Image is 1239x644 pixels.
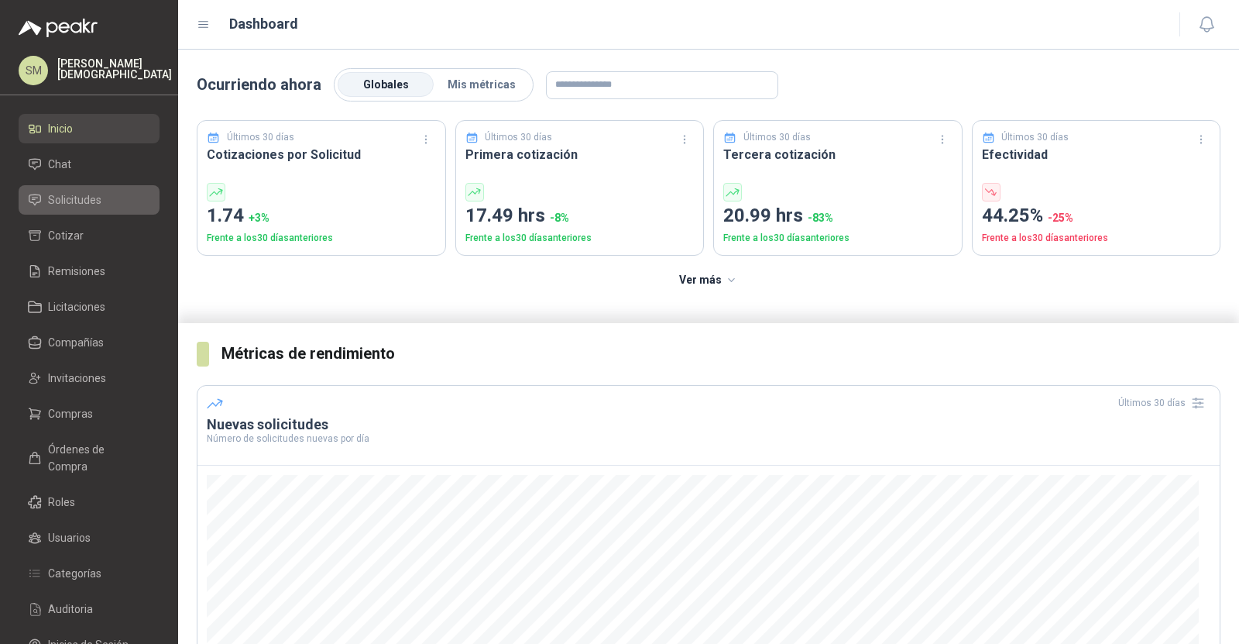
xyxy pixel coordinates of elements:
[19,257,160,286] a: Remisiones
[249,212,269,224] span: + 3 %
[671,265,747,296] button: Ver más
[227,130,294,145] p: Últimos 30 días
[723,231,952,246] p: Frente a los 30 días anteriores
[229,13,298,35] h1: Dashboard
[19,559,160,588] a: Categorías
[19,292,160,322] a: Licitaciones
[19,114,160,143] a: Inicio
[982,145,1211,164] h3: Efectividad
[207,415,1210,434] h3: Nuevas solicitudes
[19,221,160,250] a: Cotizar
[221,342,1220,366] h3: Métricas de rendimiento
[19,328,160,357] a: Compañías
[207,434,1210,443] p: Número de solicitudes nuevas por día
[1001,130,1069,145] p: Últimos 30 días
[743,130,811,145] p: Últimos 30 días
[19,399,160,429] a: Compras
[723,145,952,164] h3: Tercera cotización
[48,441,145,475] span: Órdenes de Compra
[19,150,160,179] a: Chat
[19,185,160,215] a: Solicitudes
[48,298,105,315] span: Licitaciones
[723,201,952,231] p: 20.99 hrs
[19,19,98,37] img: Logo peakr
[207,201,436,231] p: 1.74
[48,494,75,511] span: Roles
[48,405,93,422] span: Compras
[448,78,516,91] span: Mis métricas
[48,601,93,618] span: Auditoria
[982,231,1211,246] p: Frente a los 30 días anteriores
[19,487,160,517] a: Roles
[465,201,695,231] p: 17.49 hrs
[19,363,160,393] a: Invitaciones
[197,73,321,97] p: Ocurriendo ahora
[207,145,436,164] h3: Cotizaciones por Solicitud
[48,191,101,208] span: Solicitudes
[465,231,695,246] p: Frente a los 30 días anteriores
[808,212,833,224] span: -83 %
[19,594,160,624] a: Auditoria
[48,529,91,546] span: Usuarios
[550,212,569,224] span: -8 %
[48,370,106,387] span: Invitaciones
[48,263,105,280] span: Remisiones
[48,120,73,137] span: Inicio
[19,56,48,85] div: SM
[19,435,160,481] a: Órdenes de Compra
[48,565,101,582] span: Categorías
[57,58,172,80] p: [PERSON_NAME] [DEMOGRAPHIC_DATA]
[48,227,84,244] span: Cotizar
[485,130,552,145] p: Últimos 30 días
[465,145,695,164] h3: Primera cotización
[363,78,409,91] span: Globales
[982,201,1211,231] p: 44.25%
[19,523,160,553] a: Usuarios
[1118,391,1210,415] div: Últimos 30 días
[1048,212,1073,224] span: -25 %
[48,334,104,351] span: Compañías
[48,156,71,173] span: Chat
[207,231,436,246] p: Frente a los 30 días anteriores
